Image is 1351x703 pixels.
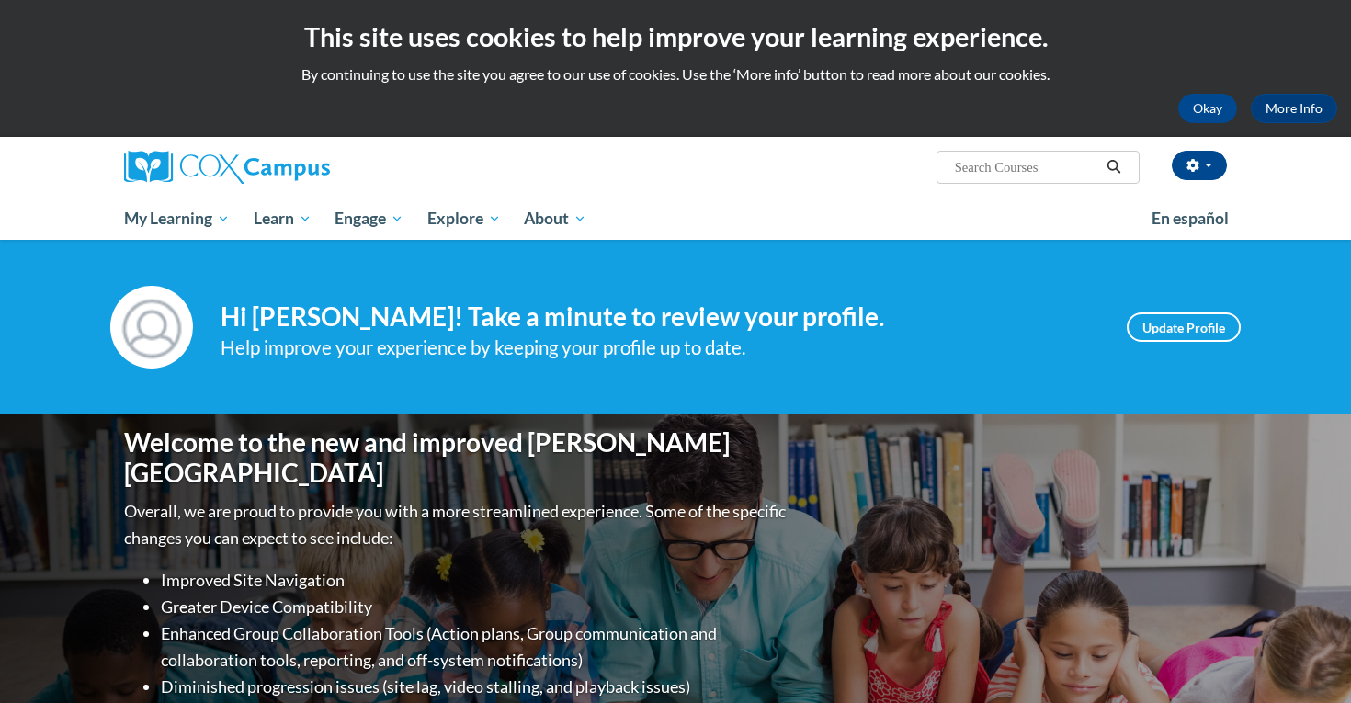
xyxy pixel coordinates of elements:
[221,301,1099,333] h4: Hi [PERSON_NAME]! Take a minute to review your profile.
[427,208,501,230] span: Explore
[1251,94,1337,123] a: More Info
[1178,94,1237,123] button: Okay
[124,151,330,184] img: Cox Campus
[335,208,403,230] span: Engage
[953,156,1100,178] input: Search Courses
[415,198,513,240] a: Explore
[524,208,586,230] span: About
[110,286,193,369] img: Profile Image
[161,674,790,700] li: Diminished progression issues (site lag, video stalling, and playback issues)
[242,198,324,240] a: Learn
[254,208,312,230] span: Learn
[124,498,790,551] p: Overall, we are proud to provide you with a more streamlined experience. Some of the specific cha...
[1277,629,1336,688] iframe: Button to launch messaging window
[96,198,1254,240] div: Main menu
[1152,209,1229,228] span: En español
[1172,151,1227,180] button: Account Settings
[161,620,790,674] li: Enhanced Group Collaboration Tools (Action plans, Group communication and collaboration tools, re...
[14,64,1337,85] p: By continuing to use the site you agree to our use of cookies. Use the ‘More info’ button to read...
[323,198,415,240] a: Engage
[1127,312,1241,342] a: Update Profile
[112,198,242,240] a: My Learning
[14,18,1337,55] h2: This site uses cookies to help improve your learning experience.
[161,594,790,620] li: Greater Device Compatibility
[513,198,599,240] a: About
[124,427,790,489] h1: Welcome to the new and improved [PERSON_NAME][GEOGRAPHIC_DATA]
[1100,156,1128,178] button: Search
[161,567,790,594] li: Improved Site Navigation
[1140,199,1241,238] a: En español
[124,208,230,230] span: My Learning
[221,333,1099,363] div: Help improve your experience by keeping your profile up to date.
[124,151,473,184] a: Cox Campus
